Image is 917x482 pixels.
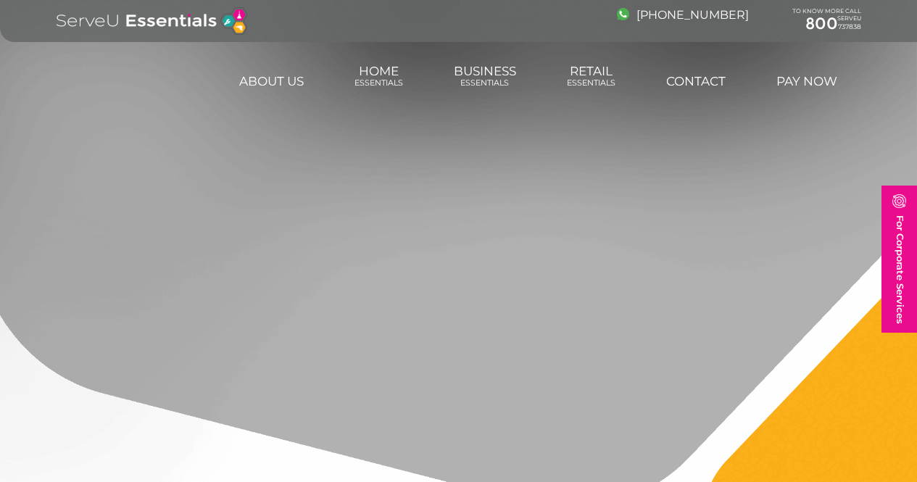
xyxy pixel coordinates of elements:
[805,14,838,33] span: 800
[354,78,403,88] span: Essentials
[617,8,749,22] a: [PHONE_NUMBER]
[664,67,728,96] a: Contact
[567,78,615,88] span: Essentials
[892,194,906,208] img: image
[454,78,516,88] span: Essentials
[452,57,518,96] a: BusinessEssentials
[352,57,405,96] a: HomeEssentials
[237,67,306,96] a: About us
[617,8,629,20] img: image
[774,67,839,96] a: Pay Now
[57,7,247,35] img: logo
[792,14,861,33] a: 800737838
[881,186,917,333] a: For Corporate Services
[792,8,861,34] div: TO KNOW MORE CALL SERVEU
[565,57,618,96] a: RetailEssentials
